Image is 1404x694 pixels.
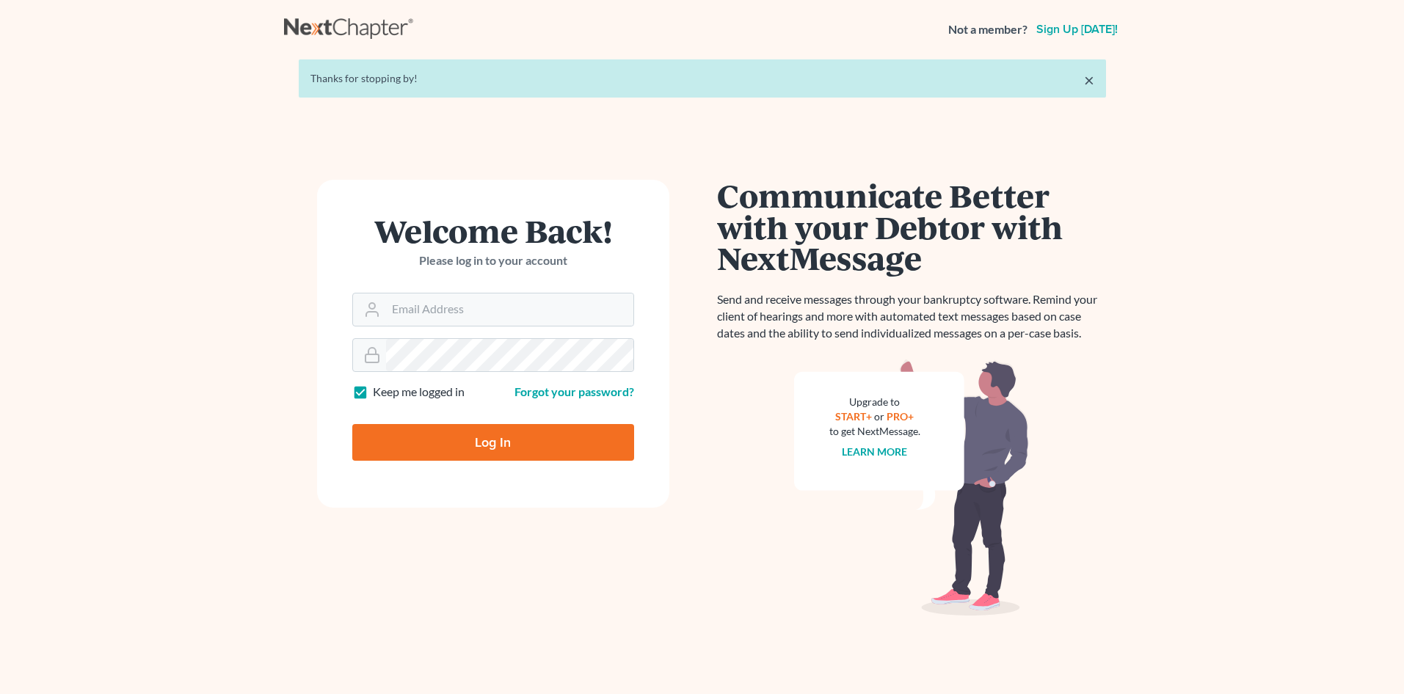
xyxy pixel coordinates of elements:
div: Upgrade to [829,395,920,409]
input: Log In [352,424,634,461]
a: START+ [835,410,872,423]
div: Thanks for stopping by! [310,71,1094,86]
a: PRO+ [887,410,914,423]
input: Email Address [386,293,633,326]
h1: Welcome Back! [352,215,634,246]
p: Please log in to your account [352,252,634,269]
p: Send and receive messages through your bankruptcy software. Remind your client of hearings and mo... [717,291,1106,342]
strong: Not a member? [948,21,1027,38]
label: Keep me logged in [373,384,465,401]
span: or [874,410,884,423]
img: nextmessage_bg-59042aed3d76b12b5cd301f8e5b87938c9018125f34e5fa2b7a6b67550977c72.svg [794,359,1029,616]
div: to get NextMessage. [829,424,920,439]
h1: Communicate Better with your Debtor with NextMessage [717,180,1106,274]
a: × [1084,71,1094,89]
a: Learn more [842,445,907,458]
a: Forgot your password? [514,384,634,398]
a: Sign up [DATE]! [1033,23,1121,35]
